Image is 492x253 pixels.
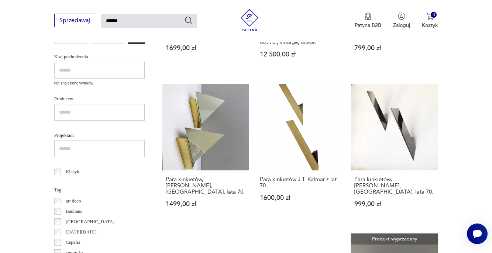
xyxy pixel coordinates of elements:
[66,238,80,246] p: Cepelia
[422,22,438,29] p: Koszyk
[393,13,410,29] button: Zaloguj
[355,22,381,29] p: Patyna B2B
[66,218,115,226] p: [GEOGRAPHIC_DATA]
[355,13,381,29] a: Ikona medaluPatyna B2B
[355,13,381,29] button: Patyna B2B
[54,95,145,103] p: Producent
[354,201,435,207] p: 999,00 zł
[467,223,488,244] iframe: Smartsupp widget button
[260,176,340,189] h3: Para kinkietów J.T. Kalmar z lat 70.
[66,207,82,215] p: Bauhaus
[354,45,435,51] p: 799,00 zł
[422,13,438,29] button: 0Koszyk
[166,176,246,195] h3: Para kinkietów, [PERSON_NAME], [GEOGRAPHIC_DATA], lata 70.
[426,13,434,20] img: Ikona koszyka
[184,16,193,25] button: Szukaj
[66,228,97,236] p: [DATE][DATE]
[66,197,81,205] p: art deco
[54,80,145,86] p: Nie znaleziono wyników
[54,186,145,194] p: Tag
[54,18,95,24] a: Sprzedawaj
[66,168,79,176] p: Klasyk
[431,12,437,18] div: 0
[162,84,250,222] a: Para kinkietów, J.T Kalmar, Niemcy, lata 70.Para kinkietów, [PERSON_NAME], [GEOGRAPHIC_DATA], lat...
[398,13,405,20] img: Ikonka użytkownika
[393,22,410,29] p: Zaloguj
[354,176,435,195] h3: Para kinkietów, [PERSON_NAME], [GEOGRAPHIC_DATA], lata 70.
[166,45,246,51] p: 1699,00 zł
[351,84,438,222] a: Para kinkietów, J.T Kalmar, Niemcy, lata 70.Para kinkietów, [PERSON_NAME], [GEOGRAPHIC_DATA], lat...
[54,131,145,139] p: Projektant
[260,195,340,201] p: 1600,00 zł
[54,14,95,27] button: Sprzedawaj
[166,201,246,207] p: 1499,00 zł
[260,20,340,45] h3: Kinkiety J. T. [GEOGRAPHIC_DATA], [GEOGRAPHIC_DATA], lata 60./70., vintage, unikat
[364,13,372,21] img: Ikona medalu
[238,9,261,31] img: Patyna - sklep z meblami i dekoracjami vintage
[260,51,340,58] p: 12 500,00 zł
[54,53,145,61] p: Kraj pochodzenia
[257,84,344,222] a: Para kinkietów J.T. Kalmar z lat 70.Para kinkietów J.T. Kalmar z lat 70.1600,00 zł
